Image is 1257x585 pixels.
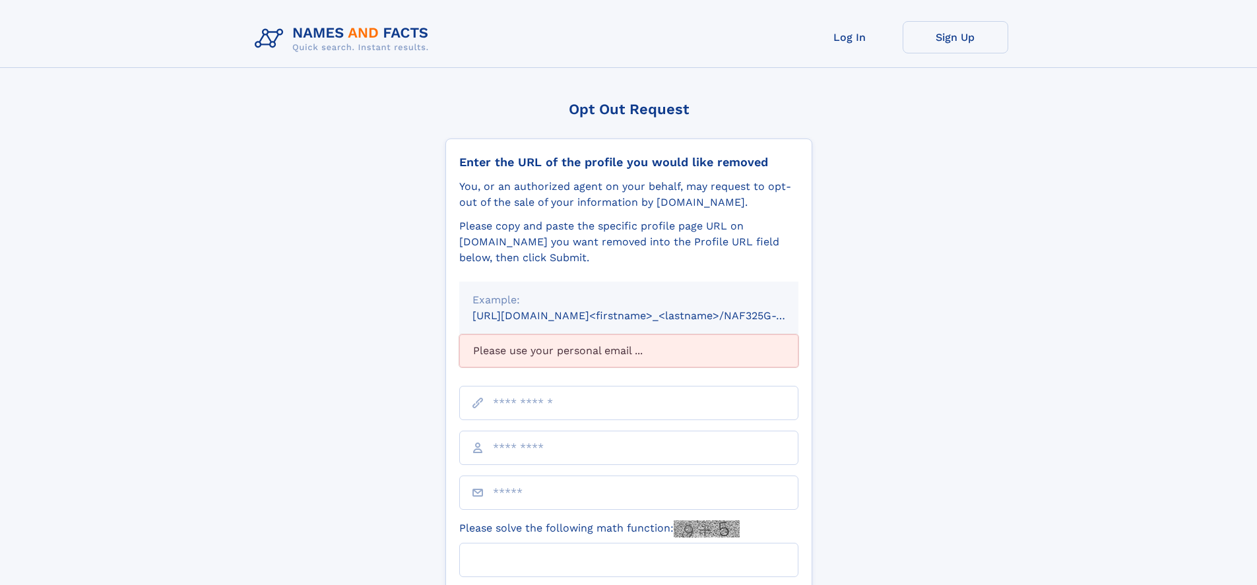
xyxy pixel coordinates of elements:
div: Please use your personal email ... [459,334,798,367]
img: Logo Names and Facts [249,21,439,57]
a: Log In [797,21,903,53]
div: You, or an authorized agent on your behalf, may request to opt-out of the sale of your informatio... [459,179,798,210]
div: Please copy and paste the specific profile page URL on [DOMAIN_NAME] you want removed into the Pr... [459,218,798,266]
div: Enter the URL of the profile you would like removed [459,155,798,169]
a: Sign Up [903,21,1008,53]
label: Please solve the following math function: [459,520,740,538]
small: [URL][DOMAIN_NAME]<firstname>_<lastname>/NAF325G-xxxxxxxx [472,309,823,322]
div: Opt Out Request [445,101,812,117]
div: Example: [472,292,785,308]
